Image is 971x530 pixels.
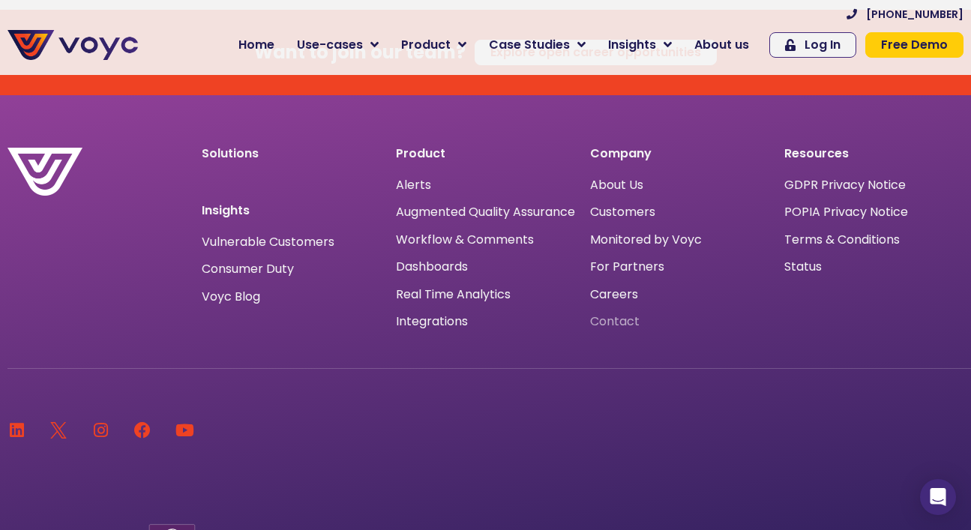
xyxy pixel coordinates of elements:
[489,36,570,54] span: Case Studies
[396,148,575,160] p: Product
[694,36,749,54] span: About us
[865,32,964,58] a: Free Demo
[238,36,274,54] span: Home
[590,148,769,160] p: Company
[297,36,363,54] span: Use-cases
[881,39,948,51] span: Free Demo
[683,30,760,60] a: About us
[202,145,259,162] a: Solutions
[202,263,294,275] a: Consumer Duty
[390,30,478,60] a: Product
[227,30,286,60] a: Home
[396,205,575,219] a: Augmented Quality Assurance
[608,36,656,54] span: Insights
[202,205,381,217] p: Insights
[866,9,964,19] span: [PHONE_NUMBER]
[202,236,334,248] a: Vulnerable Customers
[401,36,451,54] span: Product
[920,479,956,515] div: Open Intercom Messenger
[805,39,841,51] span: Log In
[286,30,390,60] a: Use-cases
[478,30,597,60] a: Case Studies
[784,148,964,160] p: Resources
[597,30,683,60] a: Insights
[769,32,856,58] a: Log In
[847,9,964,19] a: [PHONE_NUMBER]
[7,30,138,60] img: voyc-full-logo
